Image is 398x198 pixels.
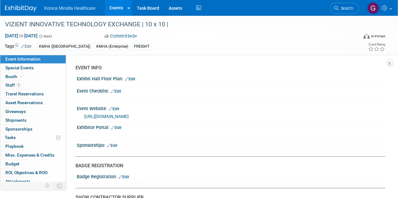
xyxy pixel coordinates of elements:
[0,151,66,159] a: Misc. Expenses & Credits
[109,107,119,111] a: Edit
[119,175,129,179] a: Edit
[5,74,25,79] span: Booth
[5,109,26,114] span: Giveaways
[0,169,66,177] a: ROI, Objectives & ROO
[77,104,385,112] div: Event Website:
[0,142,66,151] a: Playbook
[5,83,21,88] span: Staff
[5,33,38,39] span: [DATE] [DATE]
[0,125,66,133] a: Sponsorships
[18,33,24,38] span: to
[84,114,129,119] a: [URL][DOMAIN_NAME]
[77,86,385,94] div: Event Checklist:
[5,179,31,184] span: Attachments
[111,126,121,130] a: Edit
[44,6,95,11] span: Konica Minolta Healthcare
[107,143,117,148] a: Edit
[77,172,385,180] div: Badge Registration:
[21,44,31,49] a: Edit
[330,33,385,42] div: Event Format
[37,43,92,50] div: KMHA ([GEOGRAPHIC_DATA])
[5,43,31,50] td: Tags
[0,55,66,63] a: Event Information
[0,99,66,107] a: Asset Reservations
[77,141,385,149] div: Sponsorships:
[39,34,52,38] span: (2 days)
[5,118,26,123] span: Shipments
[76,163,381,169] div: BADGE REGISTRATION
[5,161,20,166] span: Budget
[3,19,353,30] div: VIZIENT INNOVATIVE TECHNOLOGY EXCHANGE | 10 x 10 |
[77,74,385,82] div: Exhibit Hall Floor Plan:
[0,160,66,168] a: Budget
[5,5,36,12] img: ExhibitDay
[77,123,385,131] div: Exhibitor Portal:
[0,107,66,116] a: Giveaways
[0,90,66,98] a: Travel Reservations
[132,43,151,50] div: FREIGHT
[102,33,140,40] button: Committed
[5,170,48,175] span: ROI, Objectives & ROO
[20,75,23,78] i: Booth reservation complete
[0,133,66,142] a: Tasks
[76,65,381,71] div: EVENT INFO
[0,116,66,125] a: Shipments
[5,144,24,149] span: Playbook
[339,6,353,11] span: Search
[371,34,385,39] div: In-Person
[5,91,44,96] span: Travel Reservations
[368,43,385,46] div: Event Rating
[0,72,66,81] a: Booth
[363,34,370,39] img: Format-Inperson.png
[16,83,21,88] span: 1
[5,100,43,105] span: Asset Reservations
[94,43,130,50] div: KMHA (Enterprise)
[125,77,135,81] a: Edit
[42,182,53,190] td: Personalize Event Tab Strip
[367,2,379,14] img: Guillermo Sander
[53,182,66,190] td: Toggle Event Tabs
[111,89,121,94] a: Edit
[5,135,16,140] span: Tasks
[0,64,66,72] a: Special Events
[5,65,34,70] span: Special Events
[0,81,66,89] a: Staff1
[330,3,359,14] a: Search
[5,153,54,158] span: Misc. Expenses & Credits
[5,126,32,131] span: Sponsorships
[5,56,41,62] span: Event Information
[0,177,66,186] a: Attachments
